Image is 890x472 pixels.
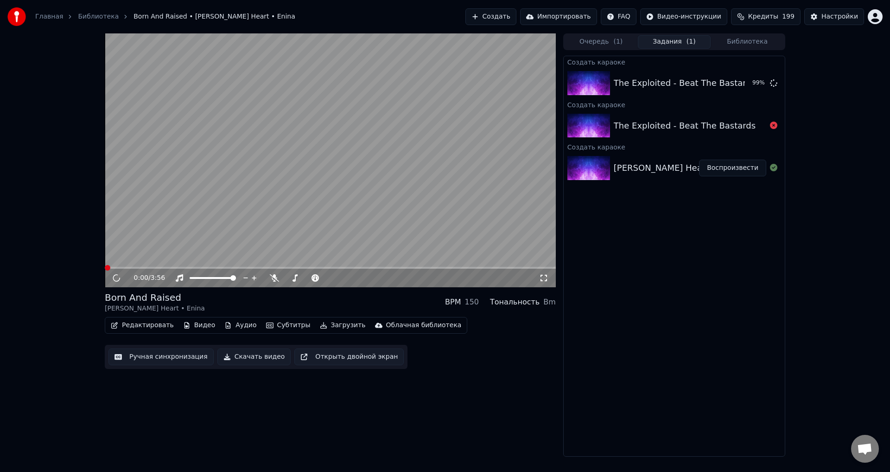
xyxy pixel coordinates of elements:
[520,8,597,25] button: Импортировать
[490,297,540,308] div: Тональность
[731,8,801,25] button: Кредиты199
[316,319,369,332] button: Загрузить
[782,12,795,21] span: 199
[105,304,205,313] div: [PERSON_NAME] Heart • Enina
[543,297,556,308] div: Bm
[78,12,119,21] a: Библиотека
[294,349,404,365] button: Открыть двойной экран
[565,35,638,49] button: Очередь
[105,291,205,304] div: Born And Raised
[638,35,711,49] button: Задания
[804,8,864,25] button: Настройки
[564,56,785,67] div: Создать караоке
[108,349,214,365] button: Ручная синхронизация
[465,8,516,25] button: Создать
[179,319,219,332] button: Видео
[687,37,696,46] span: ( 1 )
[35,12,295,21] nav: breadcrumb
[614,119,756,132] div: The Exploited - Beat The Bastards
[107,319,178,332] button: Редактировать
[7,7,26,26] img: youka
[711,35,784,49] button: Библиотека
[851,435,879,463] div: Открытый чат
[752,79,766,87] div: 99 %
[221,319,260,332] button: Аудио
[613,37,623,46] span: ( 1 )
[134,273,148,283] span: 0:00
[445,297,461,308] div: BPM
[614,77,756,90] div: The Exploited - Beat The Bastards
[133,12,295,21] span: Born And Raised • [PERSON_NAME] Heart • Enina
[134,273,156,283] div: /
[217,349,291,365] button: Скачать видео
[564,99,785,110] div: Создать караоке
[640,8,727,25] button: Видео-инструкции
[464,297,479,308] div: 150
[151,273,165,283] span: 3:56
[699,160,766,176] button: Воспроизвести
[748,12,778,21] span: Кредиты
[614,162,812,175] div: [PERSON_NAME] Heart-Enina - Born And Raised
[386,321,462,330] div: Облачная библиотека
[35,12,63,21] a: Главная
[262,319,314,332] button: Субтитры
[821,12,858,21] div: Настройки
[564,141,785,152] div: Создать караоке
[601,8,636,25] button: FAQ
